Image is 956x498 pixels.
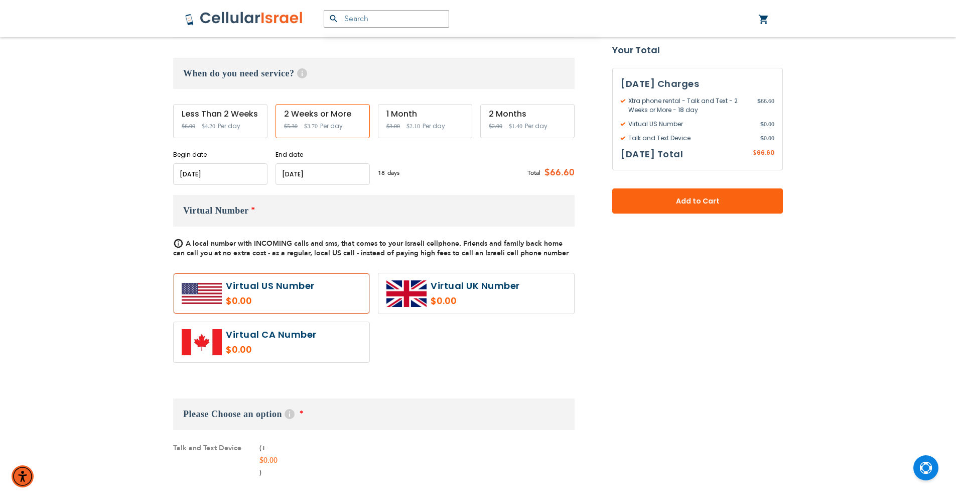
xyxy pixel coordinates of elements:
span: 0.00 [760,134,774,143]
input: MM/DD/YYYY [173,163,267,185]
span: Help [285,409,295,419]
h3: [DATE] Charges [621,76,774,91]
strong: Your Total [612,43,783,58]
span: 66.60 [757,148,774,157]
span: $ [760,134,764,143]
span: $ [757,96,761,106]
span: Per day [423,122,445,131]
span: Xtra phone rental - Talk and Text - 2 Weeks or More - 18 day [621,96,757,115]
div: 1 Month [386,110,464,119]
img: Cellular Israel [185,11,304,26]
span: $6.00 [182,123,195,130]
span: Per day [218,122,240,131]
span: Help [297,68,307,78]
span: Talk and Text Device [173,442,241,479]
span: Virtual Number [183,206,249,216]
div: 2 Months [489,110,566,119]
span: Total [527,168,540,177]
span: $4.20 [202,123,215,130]
span: $ [753,149,757,158]
div: 2 Weeks or More [284,110,361,119]
span: $2.00 [489,123,502,130]
button: Add to Cart [612,188,783,214]
span: $5.30 [284,123,298,130]
h3: Please Choose an option [173,399,575,430]
label: End date [276,150,370,159]
span: Per day [525,122,548,131]
span: 66.60 [757,96,774,115]
span: Virtual US Number [621,120,760,129]
span: Add to Cart [645,196,750,207]
span: 0.00 [760,120,774,129]
span: + [259,442,278,479]
div: Accessibility Menu [12,465,34,487]
h3: When do you need service? [173,58,575,89]
h3: [DATE] Total [621,147,683,162]
span: days [387,168,399,177]
span: $0.00 [259,456,278,464]
input: MM/DD/YYYY [276,163,370,185]
span: Talk and Text Device [621,134,760,143]
div: Less Than 2 Weeks [182,110,259,119]
span: 18 [378,168,387,177]
span: A local number with INCOMING calls and sms, that comes to your Israeli cellphone. Friends and fam... [173,239,569,258]
span: $3.00 [386,123,400,130]
span: Per day [320,122,343,131]
label: Begin date [173,150,267,159]
span: $66.60 [540,165,575,180]
span: $ [760,120,764,129]
input: Search [324,10,449,28]
span: $3.70 [304,123,318,130]
span: $2.10 [406,123,420,130]
span: $1.40 [509,123,522,130]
